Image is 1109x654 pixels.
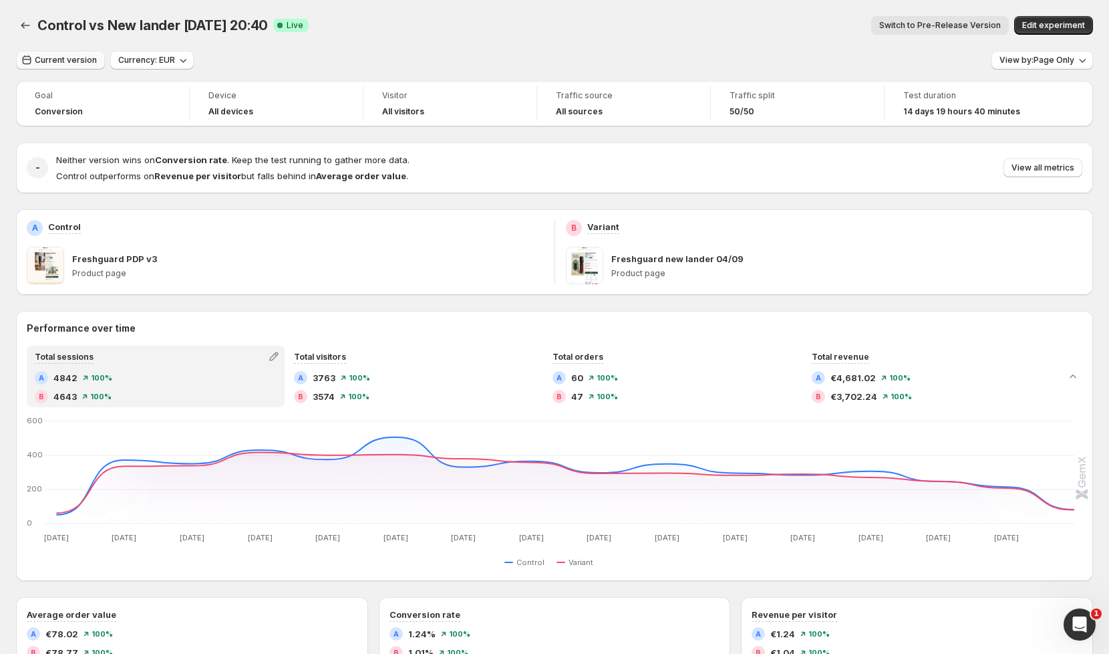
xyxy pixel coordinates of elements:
[53,390,77,403] span: 4643
[16,51,105,70] button: Current version
[571,223,577,233] h2: B
[27,247,64,284] img: Freshguard PDP v3
[1091,609,1102,619] span: 1
[27,518,32,528] text: 0
[571,371,583,385] span: 60
[516,557,544,568] span: Control
[730,89,865,118] a: Traffic split50/50
[556,89,691,118] a: Traffic sourceAll sources
[90,393,112,401] span: 100 %
[16,16,35,35] button: Back
[994,533,1019,542] text: [DATE]
[816,374,821,382] h2: A
[180,533,204,542] text: [DATE]
[587,533,611,542] text: [DATE]
[730,106,754,117] span: 50/50
[48,220,81,233] p: Control
[313,390,335,403] span: 3574
[504,554,550,570] button: Control
[999,55,1074,66] span: View by: Page Only
[248,533,273,542] text: [DATE]
[382,90,518,101] span: Visitor
[903,106,1020,117] span: 14 days 19 hours 40 minutes
[1022,20,1085,31] span: Edit experiment
[383,533,408,542] text: [DATE]
[389,608,460,621] h3: Conversion rate
[566,247,603,284] img: Freshguard new lander 04/09
[45,627,78,641] span: €78.02
[723,533,748,542] text: [DATE]
[298,374,303,382] h2: A
[92,630,113,638] span: 100 %
[597,374,618,382] span: 100 %
[37,17,268,33] span: Control vs New lander [DATE] 20:40
[298,393,303,401] h2: B
[830,371,876,385] span: €4,681.02
[756,630,761,638] h2: A
[27,416,43,425] text: 600
[154,171,241,181] strong: Revenue per visitor
[1011,162,1074,173] span: View all metrics
[790,533,815,542] text: [DATE]
[903,89,1040,118] a: Test duration14 days 19 hours 40 minutes
[408,627,436,641] span: 1.24%
[35,352,94,362] span: Total sessions
[449,630,470,638] span: 100 %
[382,89,518,118] a: VisitorAll visitors
[32,223,38,233] h2: A
[1003,158,1082,177] button: View all metrics
[39,393,44,401] h2: B
[27,450,43,459] text: 400
[730,90,865,101] span: Traffic split
[903,90,1040,101] span: Test duration
[816,393,821,401] h2: B
[35,90,170,101] span: Goal
[808,630,830,638] span: 100 %
[891,393,912,401] span: 100 %
[27,322,1082,335] h2: Performance over time
[91,374,112,382] span: 100 %
[571,390,583,403] span: 47
[557,393,562,401] h2: B
[208,106,253,117] h4: All devices
[72,268,544,279] p: Product page
[926,533,951,542] text: [DATE]
[889,374,911,382] span: 100 %
[44,533,69,542] text: [DATE]
[35,106,83,117] span: Conversion
[35,161,40,175] h2: -
[110,51,194,70] button: Currency: EUR
[812,352,869,362] span: Total revenue
[56,154,410,165] span: Neither version wins on . Keep the test running to gather more data.
[56,171,408,181] span: Control outperforms on but falls behind in .
[208,90,344,101] span: Device
[552,352,603,362] span: Total orders
[587,220,619,233] p: Variant
[611,268,1083,279] p: Product page
[35,55,97,66] span: Current version
[72,252,157,265] p: Freshguard PDP v3
[1014,16,1093,35] button: Edit experiment
[393,630,399,638] h2: A
[155,154,227,165] strong: Conversion rate
[315,533,340,542] text: [DATE]
[208,89,344,118] a: DeviceAll devices
[879,20,1001,31] span: Switch to Pre-Release Version
[53,371,77,385] span: 4842
[1064,609,1096,641] iframe: Intercom live chat
[294,352,346,362] span: Total visitors
[316,171,406,181] strong: Average order value
[348,393,369,401] span: 100 %
[382,106,424,117] h4: All visitors
[118,55,175,66] span: Currency: EUR
[451,533,476,542] text: [DATE]
[349,374,370,382] span: 100 %
[287,20,303,31] span: Live
[35,89,170,118] a: GoalConversion
[1064,367,1082,386] button: Collapse chart
[112,533,136,542] text: [DATE]
[770,627,795,641] span: €1.24
[27,608,116,621] h3: Average order value
[991,51,1093,70] button: View by:Page Only
[557,374,562,382] h2: A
